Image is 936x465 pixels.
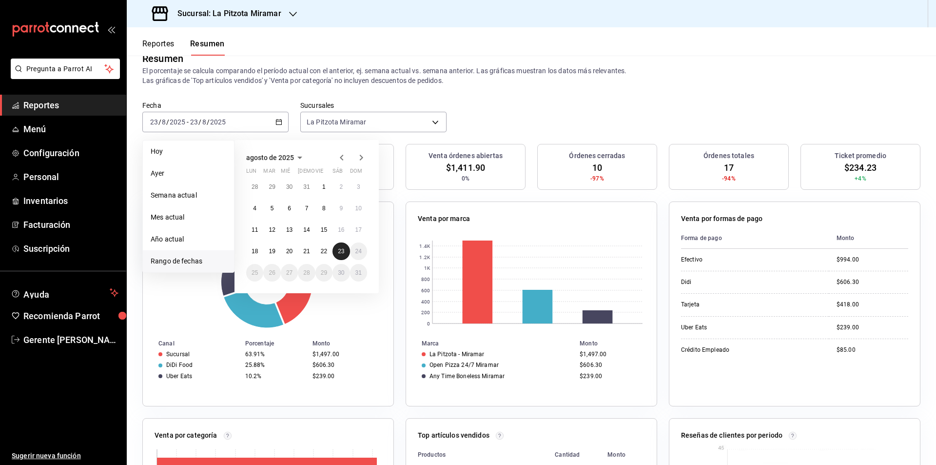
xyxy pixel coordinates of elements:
[592,161,602,174] span: 10
[142,66,920,85] p: El porcentaje se calcula comparando el período actual con el anterior, ej. semana actual vs. sema...
[321,248,327,255] abbr: 22 de agosto de 2025
[681,301,779,309] div: Tarjeta
[142,51,183,66] div: Resumen
[315,243,332,260] button: 22 de agosto de 2025
[166,118,169,126] span: /
[245,373,305,380] div: 10.2%
[23,287,106,299] span: Ayuda
[421,288,430,293] text: 600
[281,168,290,178] abbr: miércoles
[253,205,256,212] abbr: 4 de agosto de 2025
[7,71,120,81] a: Pregunta a Parrot AI
[298,221,315,239] button: 14 de agosto de 2025
[286,269,292,276] abbr: 27 de agosto de 2025
[355,248,362,255] abbr: 24 de agosto de 2025
[298,178,315,196] button: 31 de julio de 2025
[252,248,258,255] abbr: 18 de agosto de 2025
[151,234,226,244] span: Año actual
[246,168,256,178] abbr: lunes
[303,226,310,233] abbr: 14 de agosto de 2025
[339,205,343,212] abbr: 9 de agosto de 2025
[590,174,604,183] span: -97%
[151,190,226,201] span: Semana actual
[23,242,118,255] span: Suscripción
[241,338,309,349] th: Porcentaje
[207,118,210,126] span: /
[703,151,754,161] h3: Órdenes totales
[321,226,327,233] abbr: 15 de agosto de 2025
[338,248,344,255] abbr: 23 de agosto de 2025
[315,221,332,239] button: 15 de agosto de 2025
[26,64,105,74] span: Pregunta a Parrot AI
[269,248,275,255] abbr: 19 de agosto de 2025
[169,118,186,126] input: ----
[107,25,115,33] button: open_drawer_menu
[681,430,782,441] p: Reseñas de clientes por periodo
[315,200,332,217] button: 8 de agosto de 2025
[150,118,158,126] input: --
[315,168,323,178] abbr: viernes
[23,333,118,346] span: Gerente [PERSON_NAME]
[681,228,829,249] th: Forma de pago
[681,323,779,332] div: Uber Eats
[298,243,315,260] button: 21 de agosto de 2025
[155,430,217,441] p: Venta por categoría
[288,205,291,212] abbr: 6 de agosto de 2025
[681,278,779,286] div: Didi
[158,118,161,126] span: /
[429,351,485,358] div: La Pitzota - Miramar
[298,264,315,282] button: 28 de agosto de 2025
[307,117,366,127] span: La Pitzota Miramar
[321,269,327,276] abbr: 29 de agosto de 2025
[143,338,241,349] th: Canal
[246,221,263,239] button: 11 de agosto de 2025
[300,102,447,109] label: Sucursales
[421,310,430,315] text: 200
[332,243,350,260] button: 23 de agosto de 2025
[355,269,362,276] abbr: 31 de agosto de 2025
[576,338,657,349] th: Monto
[322,205,326,212] abbr: 8 de agosto de 2025
[312,373,378,380] div: $239.00
[281,264,298,282] button: 27 de agosto de 2025
[23,194,118,207] span: Inventarios
[421,277,430,282] text: 800
[246,243,263,260] button: 18 de agosto de 2025
[429,151,503,161] h3: Venta órdenes abiertas
[429,373,505,380] div: Any Time Boneless Miramar
[190,39,225,56] button: Resumen
[23,99,118,112] span: Reportes
[142,39,225,56] div: navigation tabs
[312,351,378,358] div: $1,497.00
[350,168,362,178] abbr: domingo
[421,299,430,304] text: 400
[23,309,118,323] span: Recomienda Parrot
[252,183,258,190] abbr: 28 de julio de 2025
[681,214,762,224] p: Venta por formas de pago
[418,214,470,224] p: Venta por marca
[350,264,367,282] button: 31 de agosto de 2025
[424,265,430,271] text: 1K
[151,146,226,157] span: Hoy
[724,161,734,174] span: 17
[580,362,641,368] div: $606.30
[269,183,275,190] abbr: 29 de julio de 2025
[298,168,355,178] abbr: jueves
[580,351,641,358] div: $1,497.00
[419,255,430,260] text: 1.2K
[263,243,280,260] button: 19 de agosto de 2025
[837,256,908,264] div: $994.00
[210,118,226,126] input: ----
[246,264,263,282] button: 25 de agosto de 2025
[427,321,430,326] text: 0
[357,183,360,190] abbr: 3 de agosto de 2025
[837,301,908,309] div: $418.00
[23,170,118,183] span: Personal
[12,451,118,461] span: Sugerir nueva función
[681,346,779,354] div: Crédito Empleado
[681,256,779,264] div: Efectivo
[142,102,289,109] label: Fecha
[462,174,469,183] span: 0%
[446,161,485,174] span: $1,411.90
[252,269,258,276] abbr: 25 de agosto de 2025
